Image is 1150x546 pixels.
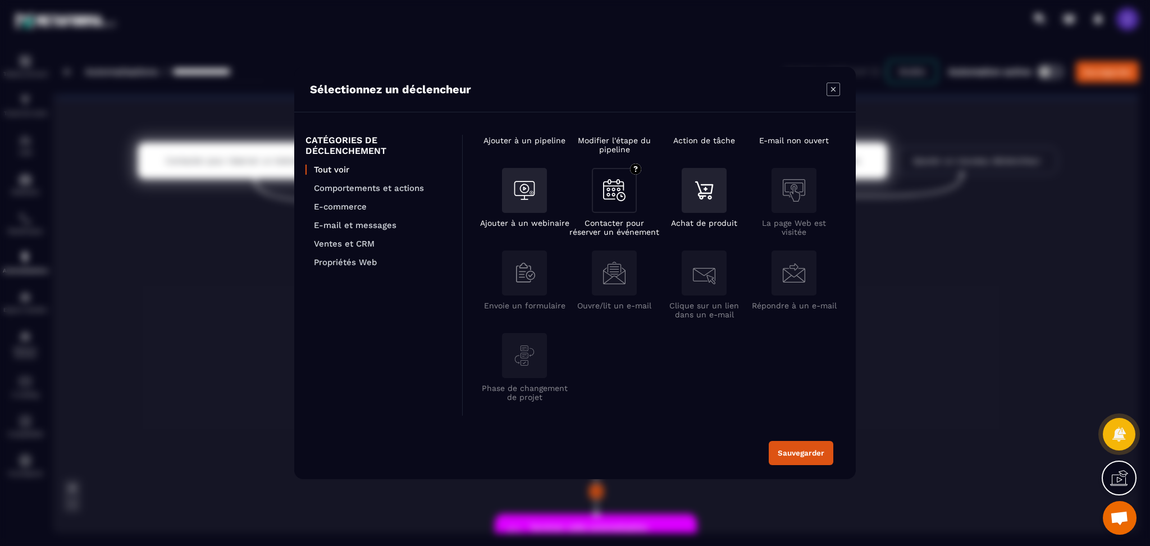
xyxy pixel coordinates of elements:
[749,219,839,236] p: La page Web est visitée
[577,301,651,310] p: Ouvre/lit un e-mail
[513,262,536,284] img: formSubmit.svg
[314,257,451,267] p: Propriétés Web
[659,301,749,319] p: Clique sur un lien dans un e-mail
[314,202,451,212] p: E-commerce
[569,136,659,154] p: Modifier l'étape du pipeline
[759,136,829,145] p: E-mail non ouvert
[305,135,451,156] p: CATÉGORIES DE DÉCLENCHEMENT
[513,179,536,202] img: addToAWebinar.svg
[693,179,715,202] img: productPurchase.svg
[693,262,715,284] img: clickEmail.svg
[752,301,837,310] p: Répondre à un e-mail
[603,262,626,284] img: readMail.svg
[783,179,805,202] img: webpage.svg
[1103,501,1137,535] a: Ouvrir le chat
[671,219,737,228] p: Achat de produit
[480,384,569,402] p: Phase de changement de projet
[783,262,805,284] img: answerEmail.svg
[484,301,565,310] p: Envoie un formulaire
[314,183,451,193] p: Comportements et actions
[314,165,451,175] p: Tout voir
[769,441,833,465] button: Sauvegarder
[483,136,565,145] p: Ajouter à un pipeline
[314,239,451,249] p: Ventes et CRM
[630,163,641,175] img: circle-question.f98f3ed8.svg
[310,83,471,96] p: Sélectionnez un déclencheur
[480,219,569,228] p: Ajouter à un webinaire
[673,136,735,145] p: Action de tâche
[314,220,451,230] p: E-mail et messages
[513,344,536,367] img: projectChangePhase.svg
[603,179,626,201] img: contactBookAnEvent.svg
[569,219,659,236] p: Contacter pour réserver un événement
